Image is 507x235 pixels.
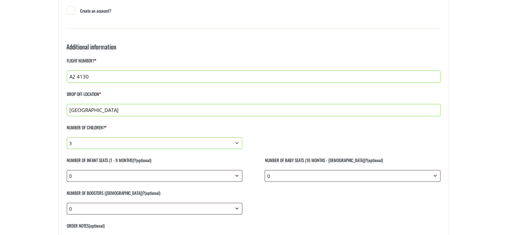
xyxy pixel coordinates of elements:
[67,42,441,56] h3: Additional information
[67,123,242,137] label: Number of children?
[80,7,111,14] span: Create an account?
[145,190,161,196] span: (optional)
[136,157,152,163] span: (optional)
[67,156,242,170] label: Number of infant seats (1 - 9 months)?
[67,71,441,83] input: Please type your flight number
[67,104,441,116] input: Please type your Hotel / Street / Villa
[67,90,441,104] label: Drop off location
[367,157,383,163] span: (optional)
[67,56,441,71] label: Flight number?
[67,189,242,203] label: Number of boosters ([DEMOGRAPHIC_DATA])?
[265,156,440,170] label: Number of baby seats (10 months - [DEMOGRAPHIC_DATA])?
[89,222,105,229] span: (optional)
